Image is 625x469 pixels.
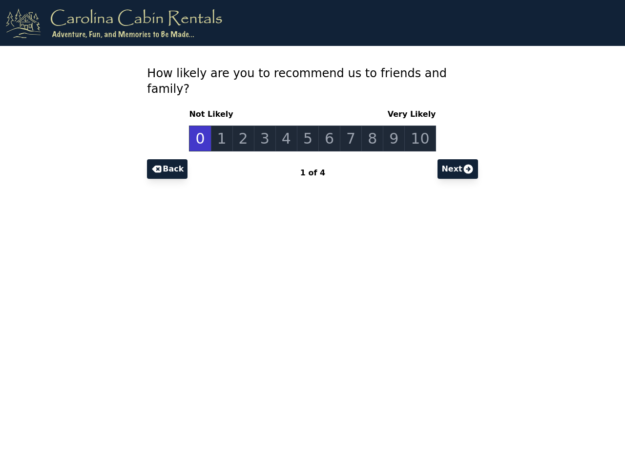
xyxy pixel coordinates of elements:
a: 5 [297,126,319,151]
a: 7 [340,126,362,151]
button: Back [147,159,187,179]
a: 3 [254,126,276,151]
img: logo.png [6,8,222,38]
a: 1 [211,126,233,151]
a: 8 [361,126,383,151]
a: 9 [383,126,405,151]
a: 2 [232,126,254,151]
a: 0 [189,126,211,151]
span: Not Likely [189,108,237,120]
span: Very Likely [384,108,436,120]
button: Next [437,159,478,179]
span: 1 of 4 [300,168,325,177]
a: 10 [404,126,436,151]
a: 4 [275,126,297,151]
span: How likely are you to recommend us to friends and family? [147,66,447,96]
a: 6 [318,126,340,151]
